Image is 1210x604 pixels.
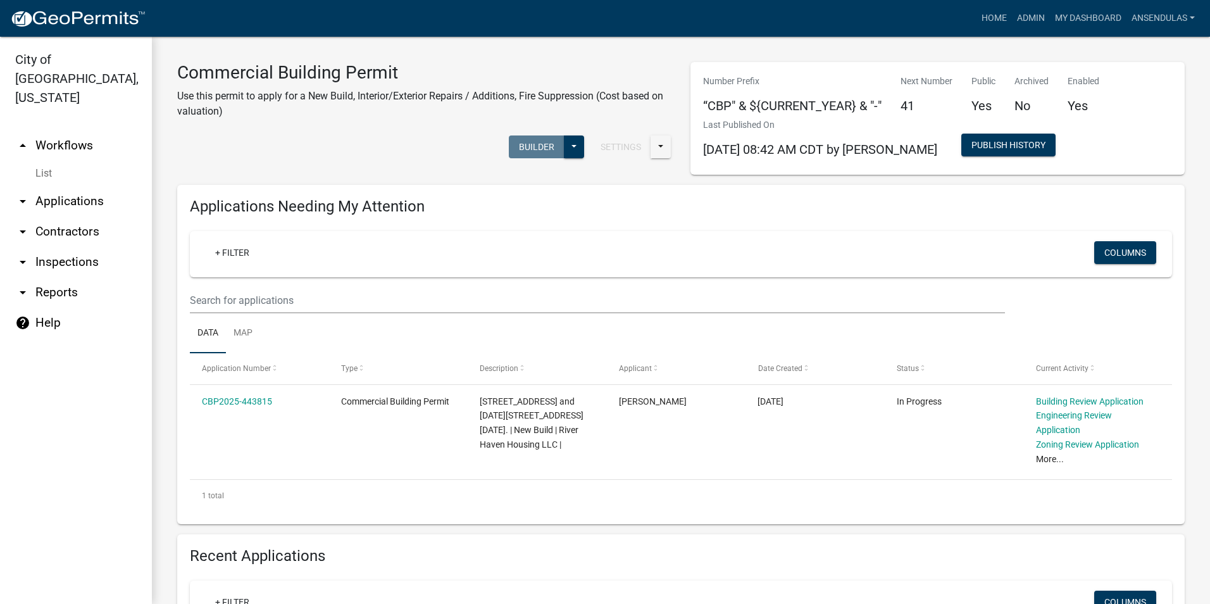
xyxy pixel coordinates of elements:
h5: Yes [1068,98,1099,113]
p: Archived [1014,75,1049,88]
a: My Dashboard [1050,6,1126,30]
a: CBP2025-443815 [202,396,272,406]
p: Number Prefix [703,75,882,88]
button: Columns [1094,241,1156,264]
datatable-header-cell: Type [329,353,468,384]
datatable-header-cell: Date Created [745,353,885,384]
span: Current Activity [1036,364,1088,373]
span: Dean Madagan [619,396,687,406]
a: Zoning Review Application [1036,439,1139,450]
input: Search for applications [190,287,1005,313]
datatable-header-cell: Current Activity [1023,353,1163,384]
span: Applicant [619,364,652,373]
h5: Yes [971,98,995,113]
a: ansendulas [1126,6,1200,30]
span: [DATE] 08:42 AM CDT by [PERSON_NAME] [703,142,937,157]
span: Description [480,364,518,373]
a: More... [1036,454,1064,464]
a: Home [976,6,1012,30]
a: Map [226,313,260,354]
a: + Filter [205,241,259,264]
span: Commercial Building Permit [341,396,449,406]
i: arrow_drop_down [15,224,30,239]
datatable-header-cell: Description [468,353,607,384]
datatable-header-cell: Applicant [607,353,746,384]
a: Building Review Application [1036,396,1144,406]
button: Settings [590,135,651,158]
span: Application Number [202,364,271,373]
a: Engineering Review Application [1036,410,1112,435]
i: arrow_drop_down [15,285,30,300]
p: Enabled [1068,75,1099,88]
p: Use this permit to apply for a New Build, Interior/Exterior Repairs / Additions, Fire Suppression... [177,89,671,119]
i: arrow_drop_down [15,255,30,270]
p: Last Published On [703,118,937,132]
h3: Commercial Building Permit [177,62,671,84]
i: arrow_drop_up [15,138,30,153]
span: 1800 North Highland Avenue and 1425-1625 Maplewood Drive. | New Build | River Haven Housing LLC | [480,396,583,450]
span: Type [341,364,358,373]
span: Status [897,364,919,373]
i: arrow_drop_down [15,194,30,209]
p: Next Number [901,75,952,88]
span: 07/01/2025 [758,396,783,406]
span: Date Created [758,364,802,373]
div: 1 total [190,480,1172,512]
button: Builder [509,135,564,158]
a: Data [190,313,226,354]
i: help [15,315,30,330]
a: Admin [1012,6,1050,30]
h5: 41 [901,98,952,113]
p: Public [971,75,995,88]
button: Publish History [961,134,1056,156]
h5: No [1014,98,1049,113]
wm-modal-confirm: Workflow Publish History [961,141,1056,151]
datatable-header-cell: Application Number [190,353,329,384]
datatable-header-cell: Status [885,353,1024,384]
h5: “CBP" & ${CURRENT_YEAR} & "-" [703,98,882,113]
h4: Recent Applications [190,547,1172,565]
span: In Progress [897,396,942,406]
h4: Applications Needing My Attention [190,198,1172,216]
